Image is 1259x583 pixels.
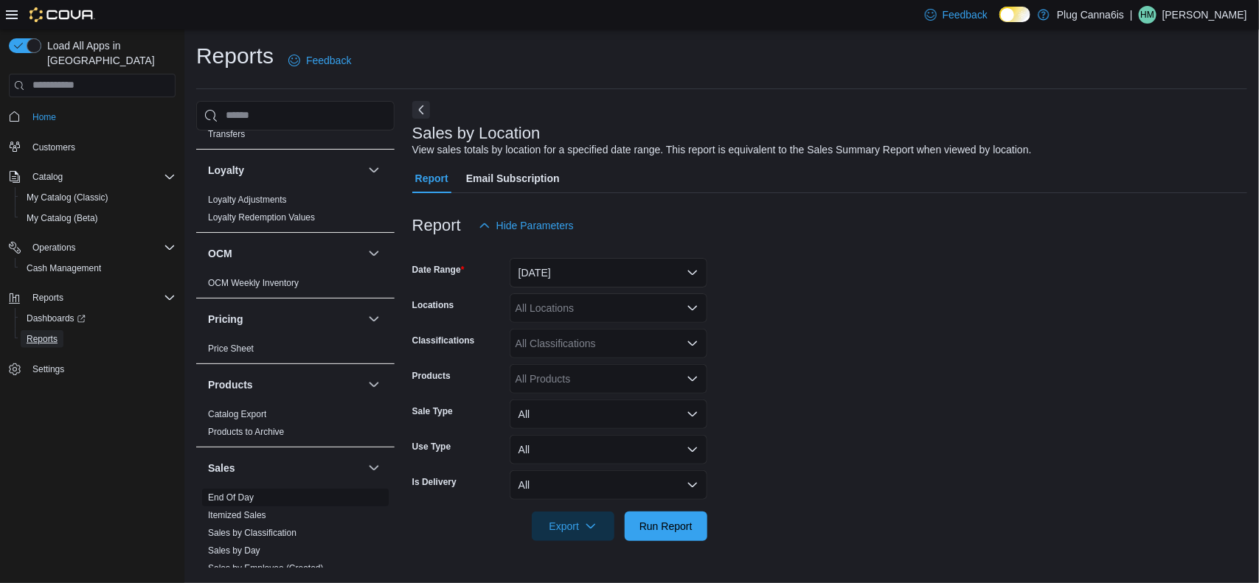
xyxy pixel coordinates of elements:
span: Reports [32,292,63,304]
button: Operations [3,237,181,258]
a: My Catalog (Beta) [21,209,104,227]
a: Itemized Sales [208,510,266,520]
input: Dark Mode [999,7,1030,22]
a: Customers [27,139,81,156]
button: Customers [3,136,181,158]
button: [DATE] [510,258,707,287]
a: Dashboards [15,308,181,329]
span: End Of Day [208,492,254,503]
button: Loyalty [208,163,362,178]
span: Feedback [306,53,351,68]
span: Reports [27,333,58,345]
span: Dashboards [21,310,176,327]
span: Catalog [27,168,176,186]
label: Use Type [412,441,451,453]
label: Is Delivery [412,476,457,488]
a: Cash Management [21,259,107,277]
button: Pricing [365,310,383,328]
button: OCM [208,246,362,261]
a: Loyalty Adjustments [208,195,287,205]
nav: Complex example [9,100,176,419]
label: Locations [412,299,454,311]
button: Catalog [27,168,69,186]
div: Harsh Modi [1139,6,1156,24]
span: My Catalog (Beta) [21,209,176,227]
span: My Catalog (Beta) [27,212,98,224]
h3: Report [412,217,461,234]
a: OCM Weekly Inventory [208,278,299,288]
button: My Catalog (Classic) [15,187,181,208]
button: Loyalty [365,161,383,179]
span: Hide Parameters [496,218,574,233]
button: Open list of options [687,373,698,385]
span: Settings [32,363,64,375]
button: Open list of options [687,302,698,314]
button: Pricing [208,312,362,327]
span: Cash Management [21,259,176,277]
span: Dark Mode [999,22,1000,23]
button: Next [412,101,430,119]
button: Sales [365,459,383,477]
a: Reports [21,330,63,348]
span: Catalog [32,171,63,183]
label: Date Range [412,264,465,276]
div: Loyalty [196,191,395,232]
span: Export [541,512,606,541]
span: Sales by Day [208,545,260,556]
span: Reports [21,330,176,348]
div: Pricing [196,340,395,363]
h3: OCM [208,246,232,261]
button: Home [3,106,181,128]
button: All [510,399,707,429]
button: Products [208,377,362,392]
span: Products to Archive [208,426,284,438]
a: Transfers [208,129,245,139]
span: Settings [27,360,176,378]
span: Operations [32,242,76,254]
button: Settings [3,358,181,380]
h1: Reports [196,41,274,71]
div: OCM [196,274,395,298]
span: My Catalog (Classic) [21,189,176,206]
a: Dashboards [21,310,91,327]
span: Customers [27,138,176,156]
span: Customers [32,142,75,153]
img: Cova [30,7,95,22]
span: Operations [27,239,176,256]
a: Home [27,108,62,126]
button: OCM [365,245,383,262]
button: All [510,435,707,464]
span: Catalog Export [208,408,266,420]
span: Report [415,164,448,193]
a: Settings [27,360,70,378]
span: Sales by Classification [208,527,296,539]
a: Price Sheet [208,343,254,354]
button: Reports [27,289,69,307]
span: Feedback [943,7,988,22]
a: Sales by Day [208,545,260,556]
button: Open list of options [687,338,698,349]
span: Reports [27,289,176,307]
button: All [510,470,707,500]
a: Loyalty Redemption Values [208,212,315,223]
button: Operations [27,239,82,256]
h3: Pricing [208,312,243,327]
h3: Loyalty [208,163,244,178]
button: Reports [15,329,181,349]
a: Feedback [282,46,357,75]
span: Sales by Employee (Created) [208,562,324,574]
h3: Products [208,377,253,392]
span: Load All Apps in [GEOGRAPHIC_DATA] [41,38,176,68]
span: OCM Weekly Inventory [208,277,299,289]
button: Sales [208,461,362,475]
button: Hide Parameters [473,211,580,240]
p: Plug Canna6is [1057,6,1124,24]
button: My Catalog (Beta) [15,208,181,228]
span: Email Subscription [466,164,560,193]
h3: Sales [208,461,235,475]
button: Export [532,512,614,541]
a: End Of Day [208,492,254,503]
span: Transfers [208,128,245,140]
span: Home [32,111,56,123]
